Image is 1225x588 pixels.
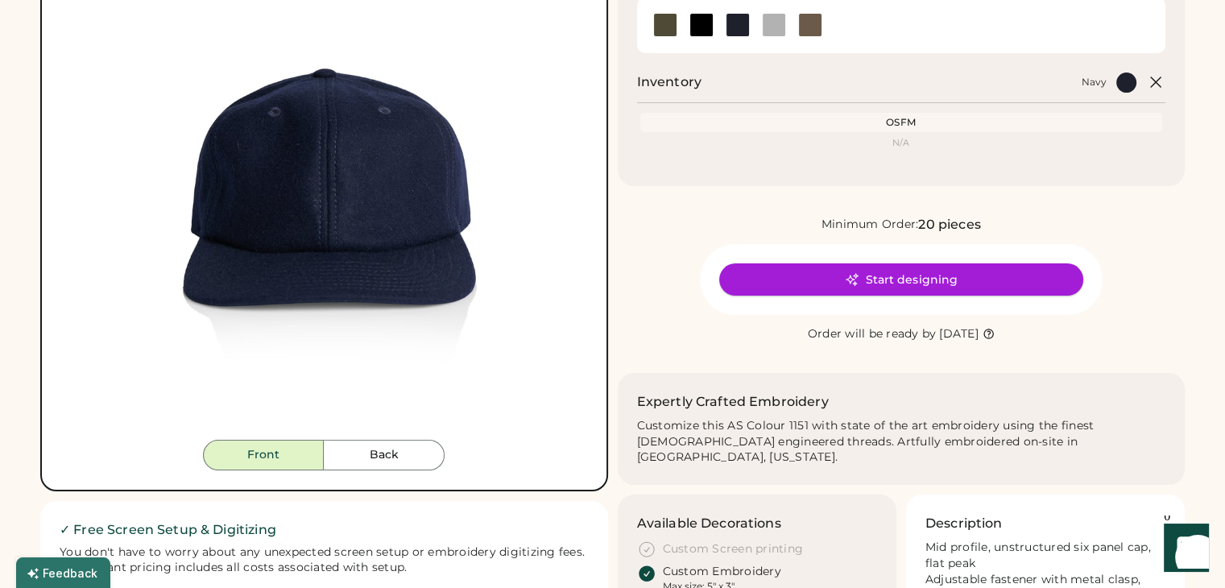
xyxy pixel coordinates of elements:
[637,392,829,412] h2: Expertly Crafted Embroidery
[637,514,781,533] h3: Available Decorations
[918,215,980,234] div: 20 pieces
[644,139,1160,147] div: N/A
[60,520,589,540] h2: ✓ Free Screen Setup & Digitizing
[644,116,1160,129] div: OSFM
[925,514,1003,533] h3: Description
[637,72,701,92] h2: Inventory
[719,263,1083,296] button: Start designing
[663,564,781,580] div: Custom Embroidery
[60,545,589,577] div: You don't have to worry about any unexpected screen setup or embroidery digitizing fees. Our inst...
[821,217,919,233] div: Minimum Order:
[663,541,804,557] div: Custom Screen printing
[1148,516,1218,585] iframe: Front Chat
[637,418,1166,466] div: Customize this AS Colour 1151 with state of the art embroidery using the finest [DEMOGRAPHIC_DATA...
[939,326,979,342] div: [DATE]
[203,440,324,470] button: Front
[324,440,445,470] button: Back
[808,326,937,342] div: Order will be ready by
[1082,76,1107,89] div: Navy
